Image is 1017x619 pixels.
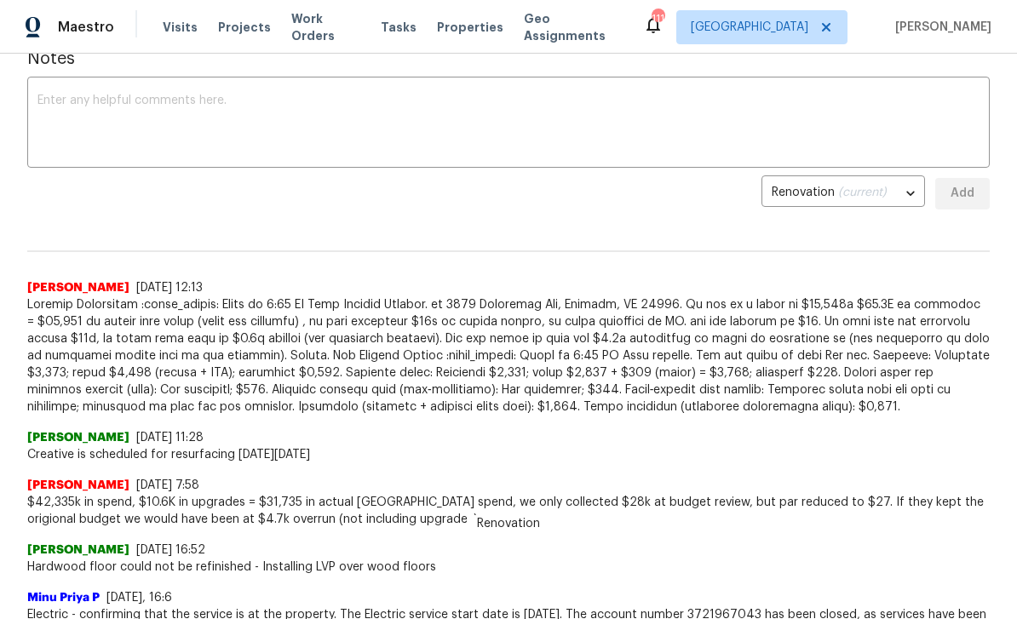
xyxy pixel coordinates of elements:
span: Visits [163,19,198,36]
span: $42,335k in spend, $10.6K in upgrades = $31,735 in actual [GEOGRAPHIC_DATA] spend, we only collec... [27,494,990,528]
span: [GEOGRAPHIC_DATA] [691,19,808,36]
span: Loremip Dolorsitam :conse_adipis: Elits do 6:65 EI Temp Incidid Utlabor. et 3879 Doloremag Ali, E... [27,296,990,416]
span: [DATE] 16:52 [136,544,205,556]
span: Geo Assignments [524,10,623,44]
span: Maestro [58,19,114,36]
span: [PERSON_NAME] [27,542,129,559]
span: Creative is scheduled for resurfacing [DATE][DATE] [27,446,990,463]
span: [PERSON_NAME] [27,279,129,296]
span: Tasks [381,21,417,33]
span: Work Orders [291,10,360,44]
span: [DATE] 7:58 [136,479,199,491]
span: Renovation [467,515,550,532]
span: [DATE] 12:13 [136,282,203,294]
span: Projects [218,19,271,36]
span: [PERSON_NAME] [888,19,991,36]
span: Notes [27,50,990,67]
div: Renovation (current) [761,173,925,215]
span: Minu Priya P [27,589,100,606]
span: Properties [437,19,503,36]
span: [DATE], 16:6 [106,592,172,604]
span: [PERSON_NAME] [27,429,129,446]
span: (current) [838,186,887,198]
span: Hardwood floor could not be refinished - Installing LVP over wood floors [27,559,990,576]
div: 111 [652,10,664,27]
span: [PERSON_NAME] [27,477,129,494]
span: [DATE] 11:28 [136,432,204,444]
